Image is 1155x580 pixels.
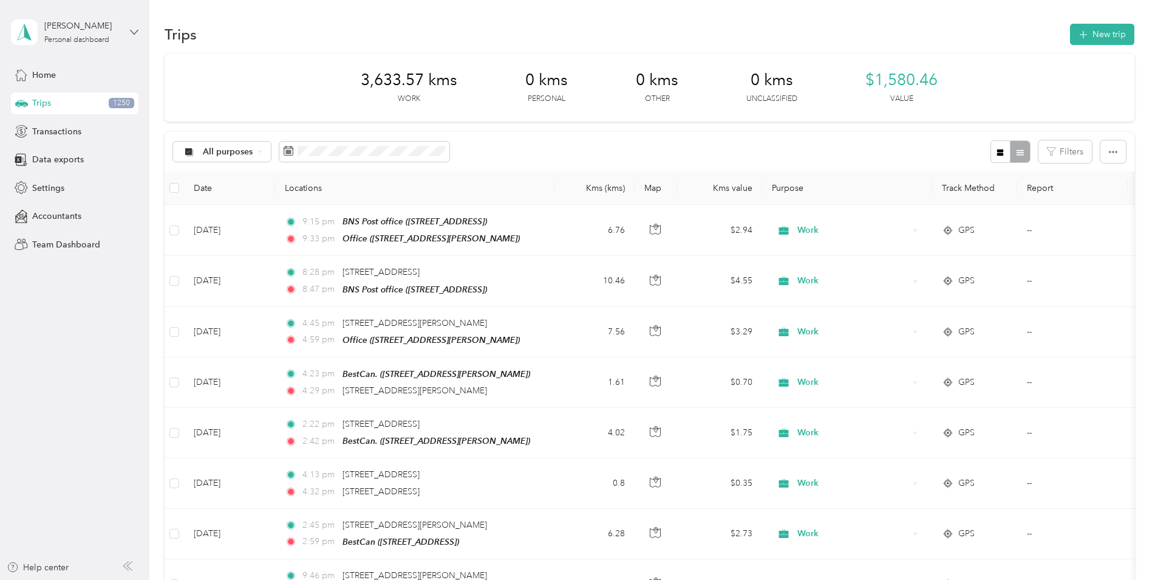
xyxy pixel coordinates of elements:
[677,408,762,458] td: $1.75
[677,307,762,357] td: $3.29
[677,256,762,306] td: $4.55
[797,224,908,237] span: Work
[554,256,635,306] td: 10.46
[184,408,275,458] td: [DATE]
[635,171,677,205] th: Map
[302,435,337,448] span: 2:42 pm
[302,333,337,347] span: 4:59 pm
[677,171,762,205] th: Kms value
[636,71,678,90] span: 0 kms
[751,71,793,90] span: 0 kms
[32,210,81,223] span: Accountants
[1017,458,1128,508] td: --
[797,376,908,389] span: Work
[342,216,487,226] span: BNS Post office ([STREET_ADDRESS])
[302,384,337,398] span: 4:29 pm
[32,238,100,251] span: Team Dashboard
[32,125,81,138] span: Transactions
[1017,205,1128,256] td: --
[525,71,568,90] span: 0 kms
[890,94,913,105] p: Value
[44,36,109,44] div: Personal dashboard
[762,171,932,205] th: Purpose
[554,171,635,205] th: Kms (kms)
[302,535,337,548] span: 2:59 pm
[342,486,420,497] span: [STREET_ADDRESS]
[302,519,337,532] span: 2:45 pm
[342,419,420,429] span: [STREET_ADDRESS]
[302,215,337,229] span: 9:15 pm
[1038,140,1092,163] button: Filters
[7,561,69,574] button: Help center
[932,171,1017,205] th: Track Method
[1017,256,1128,306] td: --
[528,94,565,105] p: Personal
[1070,24,1134,45] button: New trip
[342,469,420,480] span: [STREET_ADDRESS]
[746,94,797,105] p: Unclassified
[554,458,635,508] td: 0.8
[342,285,487,294] span: BNS Post office ([STREET_ADDRESS])
[302,232,337,246] span: 9:33 pm
[797,325,908,339] span: Work
[302,283,337,296] span: 8:47 pm
[302,266,337,279] span: 8:28 pm
[184,205,275,256] td: [DATE]
[1017,357,1128,408] td: --
[797,426,908,440] span: Work
[342,385,487,396] span: [STREET_ADDRESS][PERSON_NAME]
[797,274,908,288] span: Work
[184,307,275,357] td: [DATE]
[302,468,337,482] span: 4:13 pm
[958,325,975,339] span: GPS
[184,458,275,508] td: [DATE]
[32,97,51,109] span: Trips
[958,426,975,440] span: GPS
[554,408,635,458] td: 4.02
[342,318,487,328] span: [STREET_ADDRESS][PERSON_NAME]
[958,224,975,237] span: GPS
[398,94,420,105] p: Work
[958,274,975,288] span: GPS
[342,537,459,547] span: BestCan ([STREET_ADDRESS])
[342,233,520,243] span: Office ([STREET_ADDRESS][PERSON_NAME])
[44,19,120,32] div: [PERSON_NAME]
[645,94,670,105] p: Other
[1017,171,1128,205] th: Report
[865,71,938,90] span: $1,580.46
[677,205,762,256] td: $2.94
[554,307,635,357] td: 7.56
[32,153,84,166] span: Data exports
[32,69,56,81] span: Home
[342,520,487,530] span: [STREET_ADDRESS][PERSON_NAME]
[203,148,253,156] span: All purposes
[184,171,275,205] th: Date
[165,28,197,41] h1: Trips
[361,71,457,90] span: 3,633.57 kms
[554,509,635,559] td: 6.28
[1087,512,1155,580] iframe: Everlance-gr Chat Button Frame
[797,477,908,490] span: Work
[184,509,275,559] td: [DATE]
[554,205,635,256] td: 6.76
[677,458,762,508] td: $0.35
[342,369,530,379] span: BestCan. ([STREET_ADDRESS][PERSON_NAME])
[797,527,908,540] span: Work
[958,477,975,490] span: GPS
[109,98,134,109] span: 1250
[677,357,762,408] td: $0.70
[1017,408,1128,458] td: --
[302,485,337,499] span: 4:32 pm
[1017,509,1128,559] td: --
[32,182,64,195] span: Settings
[275,171,554,205] th: Locations
[184,357,275,408] td: [DATE]
[677,509,762,559] td: $2.73
[958,376,975,389] span: GPS
[342,335,520,345] span: Office ([STREET_ADDRESS][PERSON_NAME])
[554,357,635,408] td: 1.61
[1017,307,1128,357] td: --
[302,367,337,381] span: 4:23 pm
[302,418,337,431] span: 2:22 pm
